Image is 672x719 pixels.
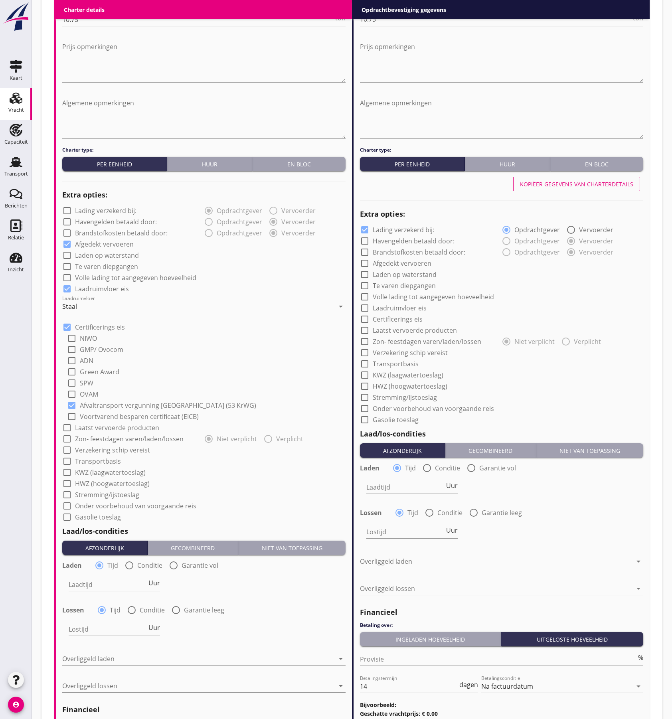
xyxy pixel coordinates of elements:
[445,443,536,458] button: Gecombineerd
[62,526,346,537] h2: Laad/los-condities
[633,15,643,21] span: ton
[80,390,98,398] label: OVAM
[550,157,643,171] button: En bloc
[170,160,249,168] div: Huur
[75,468,146,476] label: KWZ (laagwatertoeslag)
[468,160,547,168] div: Huur
[407,509,418,517] label: Tijd
[62,561,82,569] strong: Laden
[553,160,640,168] div: En bloc
[80,346,123,354] label: GMP/ Ovocom
[75,240,134,248] label: Afgedekt vervoeren
[504,635,640,644] div: Uitgeloste hoeveelheid
[62,146,346,154] h4: Charter type:
[501,632,644,646] button: Uitgeloste hoeveelheid
[182,561,218,569] label: Garantie vol
[62,541,148,555] button: Afzonderlijk
[360,464,379,472] strong: Laden
[373,416,419,424] label: Gasolie toeslag
[360,607,643,618] h2: Financieel
[75,251,139,259] label: Laden op waterstand
[363,635,498,644] div: Ingeladen hoeveelheid
[75,502,196,510] label: Onder voorbehoud van voorgaande reis
[256,160,342,168] div: En bloc
[465,157,550,171] button: Huur
[239,541,346,555] button: Niet van toepassing
[373,271,437,279] label: Laden op waterstand
[80,368,119,376] label: Green Award
[634,557,643,566] i: arrow_drop_down
[62,704,346,715] h2: Financieel
[373,304,427,312] label: Laadruimvloer eis
[8,697,24,713] i: account_circle
[373,259,431,267] label: Afgedekt vervoeren
[373,349,448,357] label: Verzekering schip vereist
[513,177,640,191] button: Kopiëer gegevens van charterdetails
[360,509,382,517] strong: Lossen
[80,334,97,342] label: NIWO
[435,464,460,472] label: Conditie
[479,464,516,472] label: Garantie vol
[446,527,458,533] span: Uur
[363,446,442,455] div: Afzonderlijk
[360,701,643,709] h3: Bijvoorbeeld:
[65,160,164,168] div: Per eenheid
[65,544,144,552] div: Afzonderlijk
[336,302,346,311] i: arrow_drop_down
[579,226,613,234] label: Vervoerder
[75,435,184,443] label: Zon- feestdagen varen/laden/lossen
[10,75,22,81] div: Kaart
[75,457,121,465] label: Transportbasis
[110,606,121,614] label: Tijd
[8,235,24,240] div: Relatie
[336,681,346,691] i: arrow_drop_down
[360,13,631,26] input: (Richt)prijs
[373,405,494,413] label: Onder voorbehoud van voorgaande reis
[514,226,560,234] label: Opdrachtgever
[62,190,346,200] h2: Extra opties:
[62,157,167,171] button: Per eenheid
[151,544,235,552] div: Gecombineerd
[373,293,494,301] label: Volle lading tot aangegeven hoeveelheid
[62,40,346,82] textarea: Prijs opmerkingen
[253,157,346,171] button: En bloc
[373,315,423,323] label: Certificerings eis
[2,2,30,32] img: logo-small.a267ee39.svg
[336,654,346,664] i: arrow_drop_down
[360,443,445,458] button: Afzonderlijk
[540,446,640,455] div: Niet van toepassing
[4,139,28,144] div: Capaciteit
[140,606,165,614] label: Conditie
[75,446,150,454] label: Verzekering schip vereist
[167,157,253,171] button: Huur
[536,443,643,458] button: Niet van toepassing
[80,413,199,421] label: Voortvarend besparen certificaat (EICB)
[373,326,457,334] label: Laatst vervoerde producten
[80,357,93,365] label: ADN
[75,513,121,521] label: Gasolie toeslag
[137,561,162,569] label: Conditie
[62,606,84,614] strong: Lossen
[8,267,24,272] div: Inzicht
[360,209,643,219] h2: Extra opties:
[4,171,28,176] div: Transport
[75,491,139,499] label: Stremming/ijstoeslag
[184,606,224,614] label: Garantie leeg
[363,160,461,168] div: Per eenheid
[69,578,147,591] input: Laadtijd
[373,393,437,401] label: Stremming/ijstoeslag
[360,429,643,439] h2: Laad/los-condities
[634,584,643,593] i: arrow_drop_down
[366,525,445,538] input: Lostijd
[360,97,643,138] textarea: Algemene opmerkingen
[75,323,125,331] label: Certificerings eis
[482,509,522,517] label: Garantie leeg
[446,482,458,489] span: Uur
[148,580,160,586] span: Uur
[75,207,136,215] label: Lading verzekerd bij:
[360,632,501,646] button: Ingeladen hoeveelheid
[75,285,129,293] label: Laadruimvloer eis
[373,360,419,368] label: Transportbasis
[437,509,462,517] label: Conditie
[75,229,168,237] label: Brandstofkosten betaald door:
